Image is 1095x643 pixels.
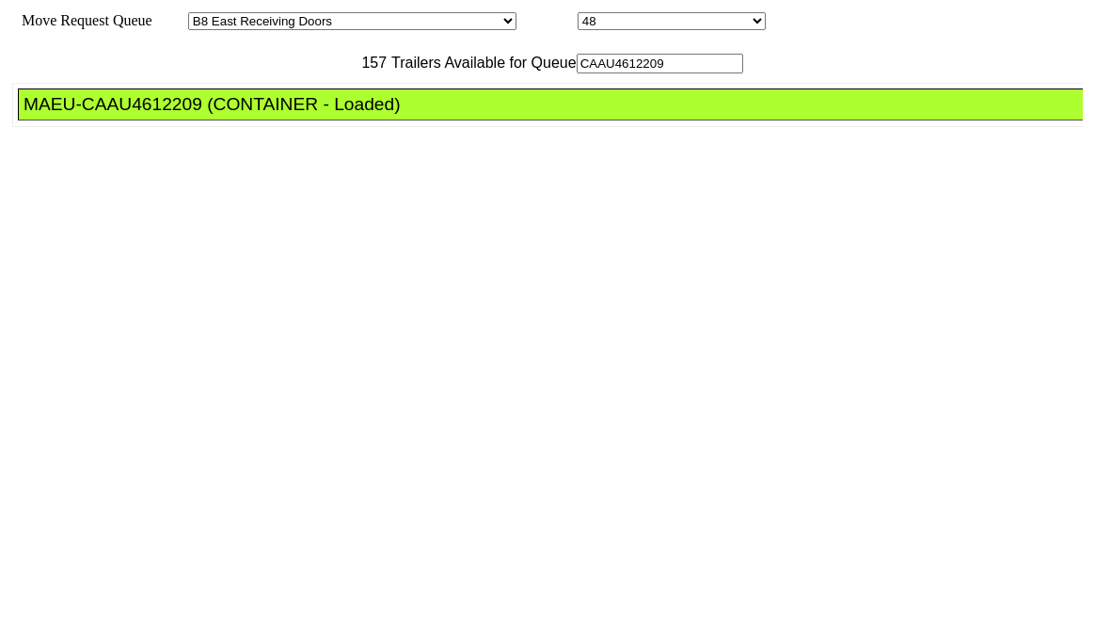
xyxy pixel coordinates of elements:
[12,12,152,28] span: Move Request Queue
[155,12,184,28] span: Area
[352,55,387,71] span: 157
[577,54,743,73] input: Filter Available Trailers
[520,12,574,28] span: Location
[387,55,577,71] span: Trailers Available for Queue
[24,94,1094,115] div: MAEU-CAAU4612209 (CONTAINER - Loaded)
